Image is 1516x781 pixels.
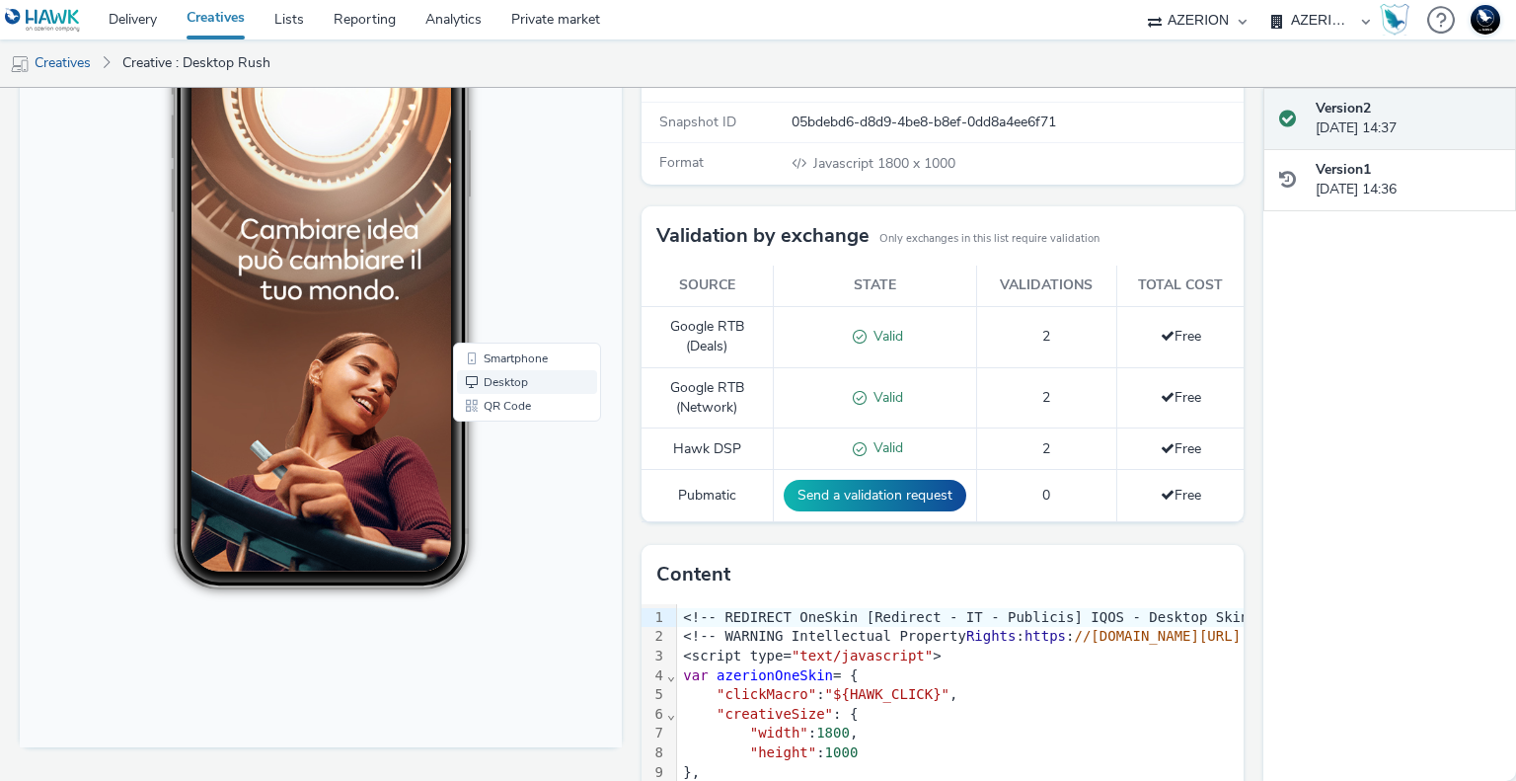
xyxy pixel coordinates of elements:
li: Smartphone [437,409,577,432]
span: Rights [966,628,1017,644]
span: "height" [750,744,816,760]
div: 2 [642,627,666,647]
span: 0 [1042,486,1050,505]
td: Google RTB (Network) [642,367,773,429]
span: "${HAWK_CLICK}" [825,686,949,702]
small: Only exchanges in this list require validation [879,231,1099,247]
strong: Version 1 [1316,160,1371,179]
th: State [773,266,976,306]
img: mobile [10,54,30,74]
span: Format [659,153,704,172]
div: 7 [642,724,666,743]
span: azerionOneSkin [717,667,833,683]
li: Desktop [437,432,577,456]
span: QR Code [464,462,511,474]
a: Creative : Desktop Rush [113,39,280,87]
span: Fold line [666,706,676,722]
a: Hawk Academy [1380,4,1417,36]
span: Snapshot ID [659,113,736,131]
span: 1800 [816,725,850,741]
span: Free [1161,486,1201,505]
span: "width" [750,725,808,741]
span: Javascript [813,154,877,173]
span: Desktop [464,438,508,450]
td: Google RTB (Deals) [642,306,773,367]
span: 11:48 [192,76,214,87]
img: Support Hawk [1471,5,1500,35]
li: QR Code [437,456,577,480]
div: [DATE] 14:36 [1316,160,1500,200]
span: Free [1161,327,1201,346]
div: 6 [642,705,666,725]
span: var [683,667,708,683]
span: Free [1161,439,1201,458]
span: Smartphone [464,415,528,427]
div: 5 [642,685,666,705]
h3: Validation by exchange [656,221,870,251]
span: 1800 x 1000 [811,154,955,173]
span: Valid [867,388,903,407]
button: Send a validation request [784,480,966,511]
span: 2 [1042,439,1050,458]
td: Hawk DSP [642,429,773,470]
div: [DATE] 14:37 [1316,99,1500,139]
span: 2 [1042,388,1050,407]
span: //[DOMAIN_NAME][URL] --> [1074,628,1273,644]
img: Hawk Academy [1380,4,1409,36]
span: Valid [867,438,903,457]
h3: Content [656,560,730,589]
th: Validations [976,266,1116,306]
span: https [1024,628,1066,644]
span: "clickMacro" [717,686,816,702]
span: Fold line [666,667,676,683]
span: Valid [867,327,903,346]
img: undefined Logo [5,8,81,33]
strong: Version 2 [1316,99,1371,117]
th: Source [642,266,773,306]
span: 1000 [825,744,859,760]
div: 4 [642,666,666,686]
td: Pubmatic [642,470,773,522]
span: Free [1161,388,1201,407]
div: 8 [642,743,666,763]
div: 1 [642,608,666,628]
th: Total cost [1117,266,1244,306]
span: 2 [1042,327,1050,346]
div: 05bdebd6-d8d9-4be8-b8ef-0dd8a4ee6f71 [792,113,1242,132]
div: 3 [642,647,666,666]
span: "text/javascript" [792,648,933,664]
span: "creativeSize" [717,706,833,722]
